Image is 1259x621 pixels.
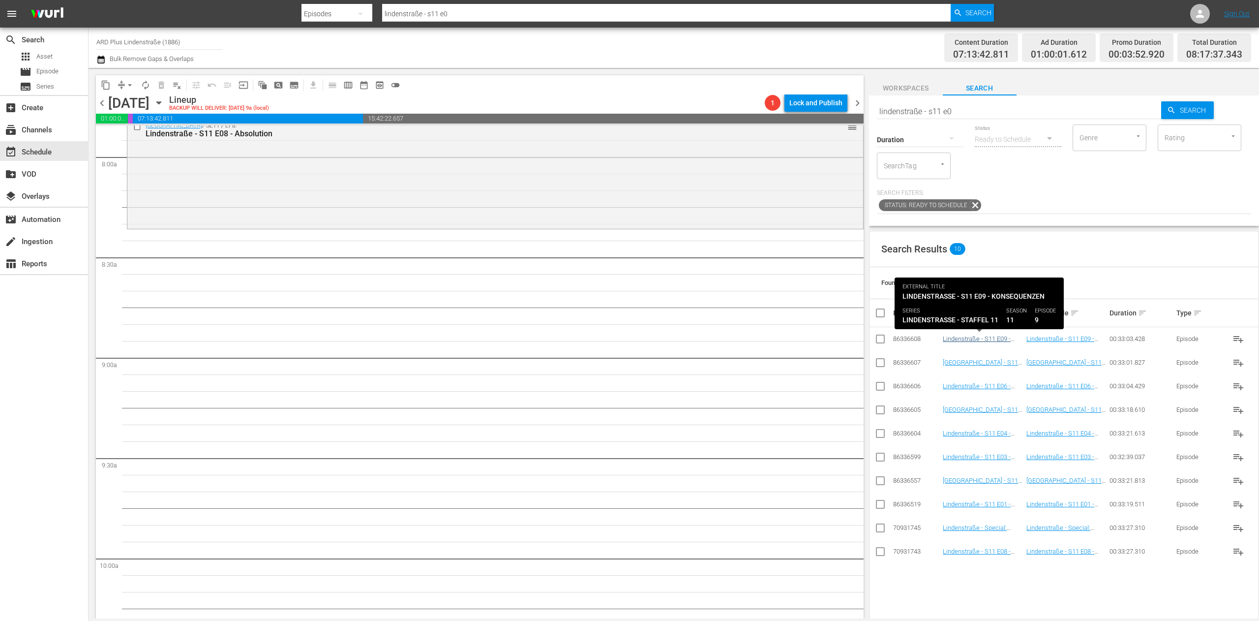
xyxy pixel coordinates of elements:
span: 1 [765,99,780,107]
div: Duration [1109,307,1173,319]
span: Month Calendar View [356,77,372,93]
span: menu [6,8,18,20]
div: Episode [1176,548,1224,555]
span: playlist_add [1232,357,1244,369]
a: [GEOGRAPHIC_DATA] - S11 E05 - [GEOGRAPHIC_DATA] [943,406,1022,421]
span: sort [1070,309,1079,317]
button: Search [1161,101,1214,119]
div: 00:33:27.310 [1109,524,1173,531]
button: playlist_add [1227,398,1250,422]
span: Search [943,82,1017,94]
span: Overlays [5,190,17,202]
span: Clear Lineup [169,77,185,93]
a: [GEOGRAPHIC_DATA] - S11 E05 - [GEOGRAPHIC_DATA] [1026,406,1106,421]
div: / SE11 / EP8: [146,122,807,138]
span: playlist_add [1232,522,1244,534]
span: Download as CSV [302,75,321,94]
span: Week Calendar View [340,77,356,93]
div: ID [893,309,940,317]
span: Search [1176,101,1214,119]
div: Total Duration [1186,35,1242,49]
span: toggle_off [390,80,400,90]
span: Workspaces [869,82,943,94]
span: reorder [847,121,857,132]
span: playlist_add [1232,546,1244,558]
div: 86336519 [893,500,940,508]
a: Lindenstraße - S11 E01 - Wen die Götter lieben [943,500,1015,515]
span: Create Search Block [270,77,286,93]
span: sort [985,309,994,317]
div: 00:32:39.037 [1109,453,1173,461]
a: Lindenstraße - S11 E08 - Absolution [1026,548,1098,562]
div: Episode [1176,359,1224,366]
span: Automation [5,214,17,225]
span: Episode [36,66,59,76]
div: 00:33:27.310 [1109,548,1173,555]
div: Ad Duration [1031,35,1087,49]
a: [GEOGRAPHIC_DATA] - S11 E07 - In einem fremden Land [1026,359,1106,373]
button: playlist_add [1227,445,1250,469]
span: Series [36,82,54,92]
span: Search [965,4,991,22]
div: Lineup [169,94,269,105]
div: Episode [1176,335,1224,342]
span: subtitles_outlined [289,80,299,90]
a: Lindenstraße - S11 E09 - Konsequenzen [1026,335,1098,350]
a: Lindenstraße - S11 E04 - Macht hoch die Tür [943,430,1015,444]
span: Search Results [881,243,947,255]
a: [GEOGRAPHIC_DATA] - S11 E02 - Leidenschaft [1026,477,1106,492]
span: 24 hours Lineup View is OFF [388,77,403,93]
div: Episode [1176,453,1224,461]
div: Episode [1176,382,1224,390]
button: reorder [847,121,857,131]
span: input [239,80,248,90]
span: Remove Gaps & Overlaps [114,77,138,93]
span: Refresh All Search Blocks [251,75,270,94]
a: Lindenstraße - S11 E06 - Kracher [943,382,1015,397]
div: Promo Duration [1109,35,1165,49]
div: 86336608 [893,335,940,342]
div: Type [1176,307,1224,319]
a: Lindenstraße - S11 E06 - Kracher [1026,382,1098,397]
a: Lindenstraße - S11 E08 - Absolution [943,548,1015,562]
span: playlist_add [1232,404,1244,416]
div: Episode [1176,500,1224,508]
div: 70931743 [893,548,940,555]
span: Revert to Primary Episode [204,77,220,93]
div: Lock and Publish [789,94,842,112]
span: Channels [5,124,17,136]
span: 10 [950,243,965,255]
div: 86336557 [893,477,940,484]
img: ans4CAIJ8jUAAAAAAAAAAAAAAAAAAAAAAAAgQb4GAAAAAAAAAAAAAAAAAAAAAAAAJMjXAAAAAAAAAAAAAAAAAAAAAAAAgAT5G... [24,2,71,26]
span: Update Metadata from Key Asset [236,77,251,93]
button: playlist_add [1227,374,1250,398]
span: Search [5,34,17,46]
span: playlist_add [1232,380,1244,392]
a: Lindenstraße - Special: Besondere Gäste - Absolution [1026,524,1094,546]
button: playlist_add [1227,327,1250,351]
div: 86336606 [893,382,940,390]
span: Ingestion [5,236,17,248]
div: Episode [1176,430,1224,437]
span: playlist_add [1232,428,1244,439]
div: 86336605 [893,406,940,413]
a: Lindenstraße - Special: Besondere Gäste - S11 E08 - Absolution [943,524,1022,546]
button: Open [1229,131,1238,141]
button: playlist_add [1227,493,1250,516]
span: Status: Ready to Schedule [879,199,969,211]
button: Open [1134,131,1143,141]
span: Day Calendar View [321,75,340,94]
button: playlist_add [1227,516,1250,540]
span: Create Series Block [286,77,302,93]
div: Episode [1176,477,1224,484]
span: 08:17:37.343 [1186,49,1242,61]
span: Loop Content [138,77,153,93]
span: auto_awesome_motion_outlined [258,80,268,90]
div: 86336599 [893,453,940,461]
span: sort [1193,309,1202,317]
span: arrow_drop_down [125,80,135,90]
span: Found 10 episodes sorted by: relevance [881,279,989,286]
span: playlist_add [1232,475,1244,487]
span: pageview_outlined [273,80,283,90]
span: 15:42:22.657 [363,114,863,124]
